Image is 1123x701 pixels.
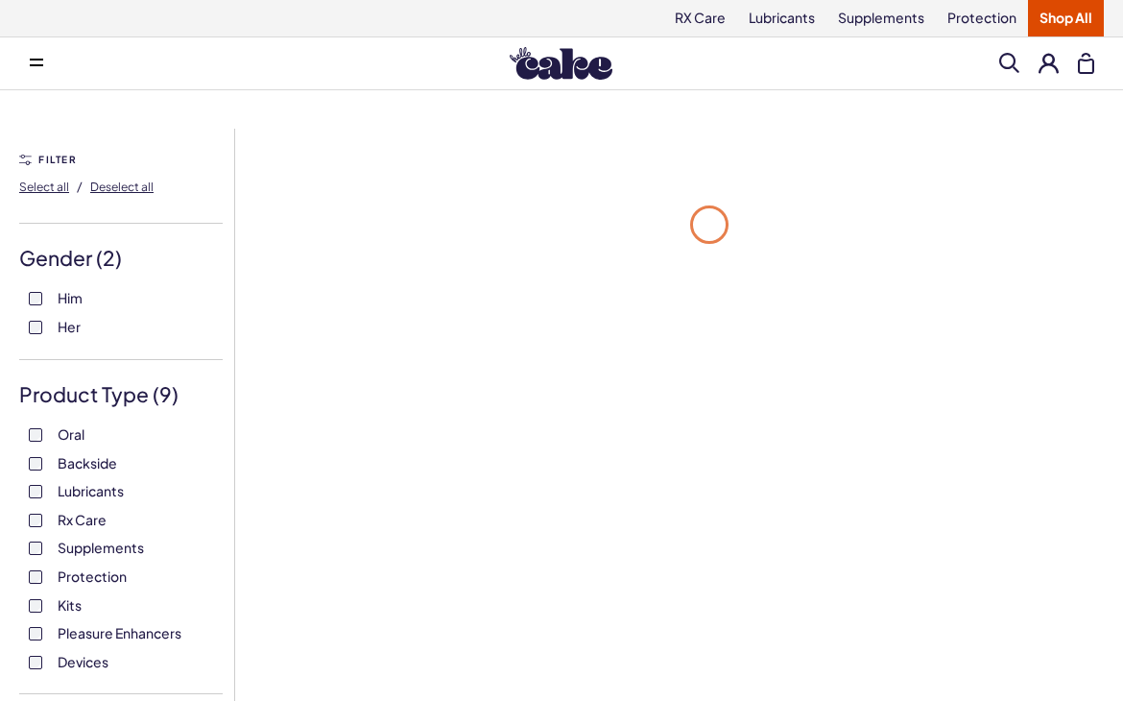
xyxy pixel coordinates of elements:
span: Oral [58,422,84,447]
input: Supplements [29,542,42,555]
span: Select all [19,180,69,194]
span: Rx Care [58,507,107,532]
input: Him [29,292,42,305]
span: Him [58,285,83,310]
button: Deselect all [90,171,154,202]
span: / [77,178,83,195]
input: Oral [29,428,42,442]
input: Backside [29,457,42,471]
input: Devices [29,656,42,669]
span: Pleasure Enhancers [58,620,181,645]
input: Kits [29,599,42,613]
input: Rx Care [29,514,42,527]
span: Lubricants [58,478,124,503]
span: Her [58,314,81,339]
input: Pleasure Enhancers [29,627,42,641]
span: Supplements [58,535,144,560]
input: Her [29,321,42,334]
span: Deselect all [90,180,154,194]
img: Hello Cake [510,47,612,80]
input: Lubricants [29,485,42,498]
span: Devices [58,649,108,674]
span: Kits [58,592,82,617]
span: Backside [58,450,117,475]
span: Protection [58,564,127,589]
button: Select all [19,171,69,202]
input: Protection [29,570,42,584]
